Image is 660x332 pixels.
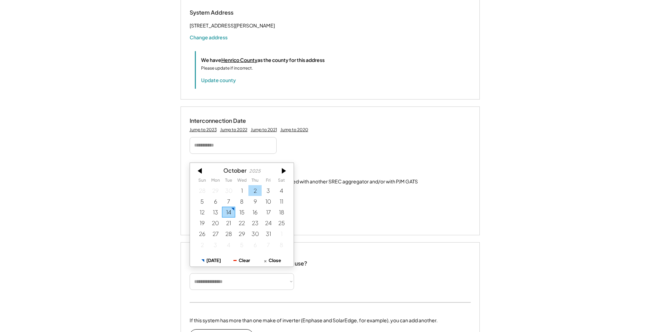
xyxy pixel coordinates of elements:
[196,218,209,228] div: 10/19/2025
[196,254,226,267] button: [DATE]
[275,229,288,239] div: 11/01/2025
[222,239,235,250] div: 11/04/2025
[209,207,222,218] div: 10/13/2025
[251,127,277,133] div: Jump to 2021
[196,207,209,218] div: 10/12/2025
[262,207,275,218] div: 10/17/2025
[190,34,228,41] button: Change address
[235,239,248,250] div: 11/05/2025
[235,185,248,196] div: 10/01/2025
[275,207,288,218] div: 10/18/2025
[249,168,261,174] div: 2025
[275,185,288,196] div: 10/04/2025
[275,196,288,207] div: 10/11/2025
[209,185,222,196] div: 9/29/2025
[248,178,262,185] th: Thursday
[201,65,253,71] div: Please update if incorrect.
[223,167,246,174] div: October
[209,196,222,207] div: 10/06/2025
[262,196,275,207] div: 10/10/2025
[262,229,275,239] div: 10/31/2025
[209,229,222,239] div: 10/27/2025
[262,239,275,250] div: 11/07/2025
[190,127,217,133] div: Jump to 2023
[262,218,275,228] div: 10/24/2025
[196,178,209,185] th: Sunday
[220,127,247,133] div: Jump to 2022
[226,254,257,267] button: Clear
[235,218,248,228] div: 10/22/2025
[196,239,209,250] div: 11/02/2025
[222,178,235,185] th: Tuesday
[248,185,262,196] div: 10/02/2025
[248,218,262,228] div: 10/23/2025
[275,218,288,228] div: 10/25/2025
[257,254,287,267] button: Close
[275,178,288,185] th: Saturday
[222,196,235,207] div: 10/07/2025
[196,185,209,196] div: 9/28/2025
[235,178,248,185] th: Wednesday
[235,229,248,239] div: 10/29/2025
[248,229,262,239] div: 10/30/2025
[262,185,275,196] div: 10/03/2025
[275,239,288,250] div: 11/08/2025
[190,9,259,16] div: System Address
[280,127,308,133] div: Jump to 2020
[248,239,262,250] div: 11/06/2025
[222,185,235,196] div: 9/30/2025
[190,317,438,324] div: If this system has more than one make of inverter (Enphase and SolarEdge, for example), you can a...
[190,21,275,30] div: [STREET_ADDRESS][PERSON_NAME]
[248,196,262,207] div: 10/09/2025
[190,117,259,125] div: Interconnection Date
[221,57,257,63] u: Henrico County
[196,196,209,207] div: 10/05/2025
[235,196,248,207] div: 10/08/2025
[209,218,222,228] div: 10/20/2025
[248,207,262,218] div: 10/16/2025
[201,56,325,64] div: We have as the county for this address
[235,207,248,218] div: 10/15/2025
[222,207,235,218] div: 10/14/2025
[201,77,236,84] button: Update county
[209,239,222,250] div: 11/03/2025
[222,229,235,239] div: 10/28/2025
[222,218,235,228] div: 10/21/2025
[262,178,275,185] th: Friday
[209,178,222,185] th: Monday
[201,178,418,185] div: This system has been previously registered with another SREC aggregator and/or with PJM GATS
[196,229,209,239] div: 10/26/2025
